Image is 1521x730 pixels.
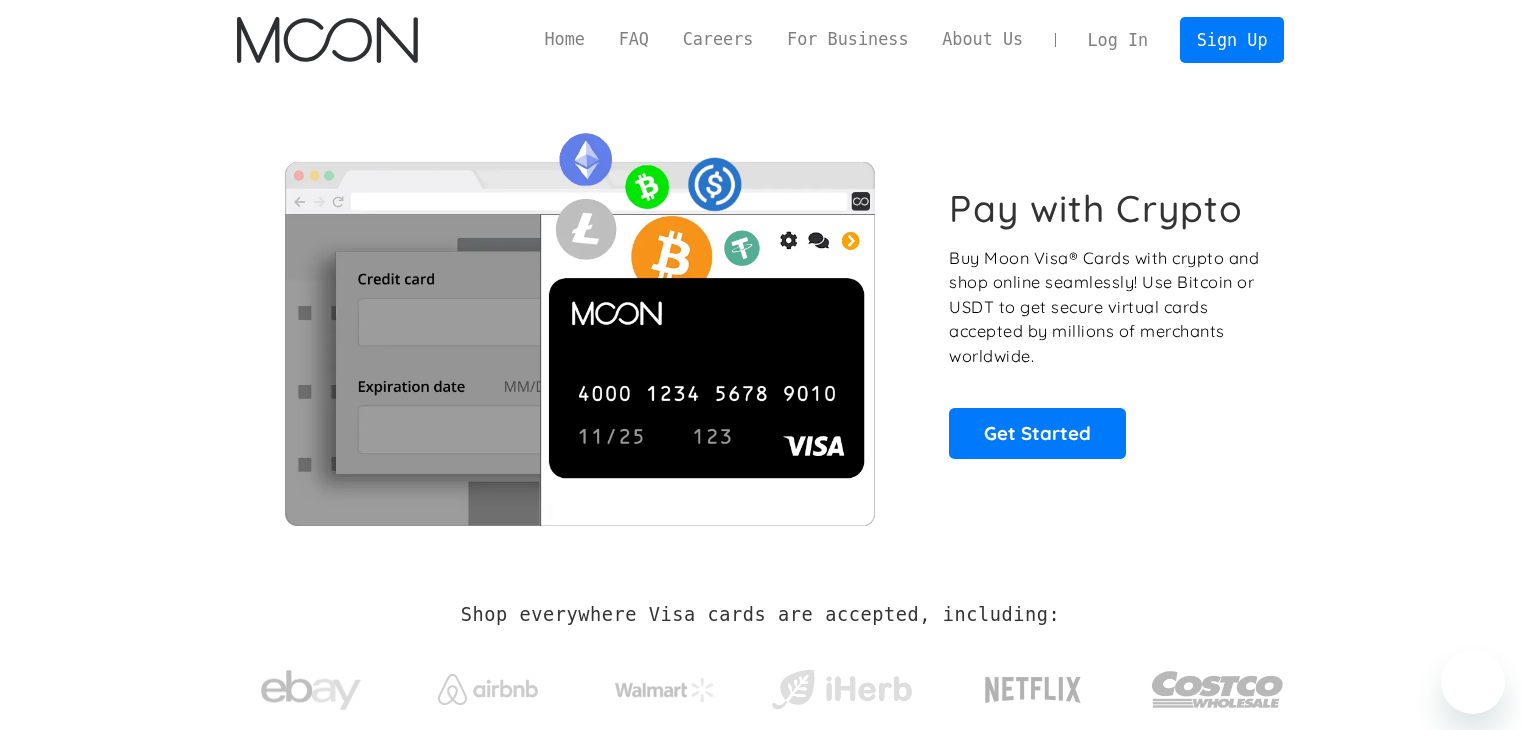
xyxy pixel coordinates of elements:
a: Sign Up [1180,17,1284,62]
a: Careers [666,27,770,52]
img: ebay [261,659,361,722]
a: Home [528,27,602,52]
img: Moon Cards let you spend your crypto anywhere Visa is accepted. [237,119,922,525]
img: Costco [1151,652,1285,727]
a: About Us [925,27,1040,52]
iframe: Button to launch messaging window [1441,650,1505,714]
img: Moon Logo [237,17,418,63]
a: Log In [1071,18,1165,62]
a: Get Started [949,408,1126,458]
a: home [237,17,418,63]
img: Airbnb [438,674,538,705]
a: For Business [770,27,925,52]
a: Airbnb [413,654,562,715]
a: Netflix [944,645,1123,725]
img: Netflix [983,665,1083,715]
a: FAQ [602,27,666,52]
p: Buy Moon Visa® Cards with crypto and shop online seamlessly! Use Bitcoin or USDT to get secure vi... [949,246,1262,369]
h1: Pay with Crypto [949,186,1243,231]
a: iHerb [767,644,916,726]
img: Walmart [615,678,715,702]
a: Walmart [590,658,739,712]
h2: Shop everywhere Visa cards are accepted, including: [461,604,1060,626]
img: iHerb [767,664,916,716]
